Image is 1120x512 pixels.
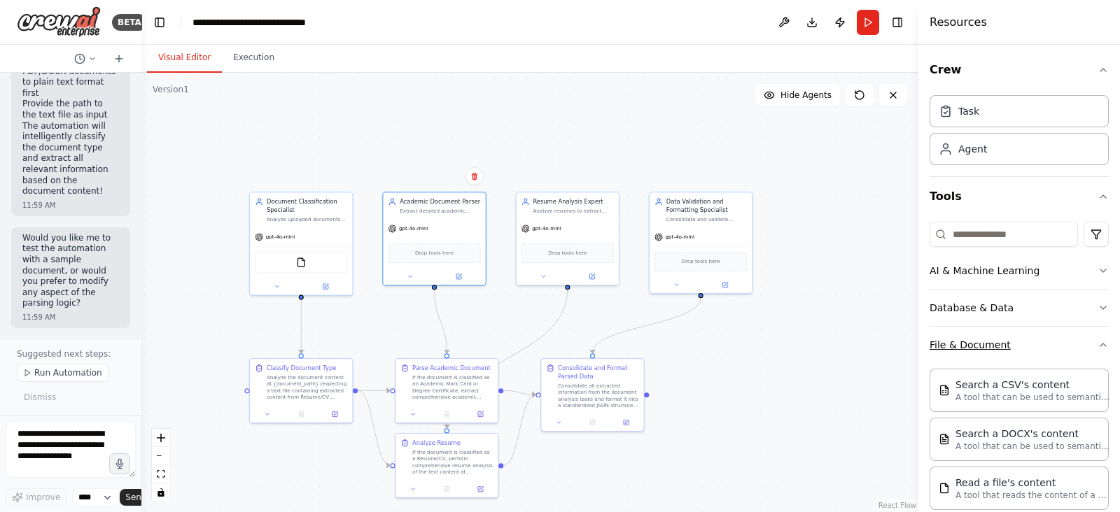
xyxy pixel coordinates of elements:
button: Delete node [465,167,484,185]
button: File & Document [930,327,1109,363]
span: Run Automation [34,367,102,378]
div: 11:59 AM [22,312,119,322]
button: Open in side panel [466,409,495,419]
span: gpt-4o-mini [399,225,428,232]
div: Agent [958,142,987,156]
button: Open in side panel [568,271,615,281]
button: Dismiss [17,387,63,407]
div: Search a CSV's content [955,378,1109,392]
p: A tool that reads the content of a file. To use this tool, provide a 'file_path' parameter with t... [955,490,1109,501]
span: Hide Agents [780,90,832,101]
div: Version 1 [153,84,189,95]
g: Edge from 50f94163-c63a-4688-bbf4-c79ef1082fc4 to 9ceb9e5c-3edd-43f2-a8c4-bd0d00fae89c [503,386,535,399]
button: zoom in [152,429,170,447]
button: zoom out [152,447,170,465]
button: Tools [930,177,1109,216]
div: If the document is classified as a Resume/CV, perform comprehensive resume analysis of the text c... [412,449,493,476]
div: Consolidate all extracted information from the document analysis tasks and format it into a stand... [558,382,638,408]
div: Classify Document Type [267,364,336,372]
div: Analyze uploaded documents and classify them as Resume/CV, Academic Mark Card, or Degree Certific... [267,216,347,223]
div: Data Validation and Formatting SpecialistConsolidate and validate extracted information from all ... [649,192,753,294]
span: Drop tools here [415,249,454,257]
g: Edge from 9a5afc46-0d8b-4b1e-82a6-575f4289cce4 to 50f94163-c63a-4688-bbf4-c79ef1082fc4 [358,386,390,394]
button: Run Automation [17,364,108,382]
img: Logo [17,6,101,38]
div: Analyze the document content at {document_path} (expecting a text file containing extracted conte... [267,374,347,400]
button: No output available [429,484,464,494]
button: No output available [283,409,318,419]
button: Open in side panel [466,484,495,494]
div: Data Validation and Formatting Specialist [666,197,747,214]
div: Resume Analysis ExpertAnalyze resumes to extract personal information (Name, Date of Birth), empl... [515,192,619,285]
div: Document Classification Specialist [267,197,347,214]
g: Edge from 9a5afc46-0d8b-4b1e-82a6-575f4289cce4 to 3738c68b-6039-403c-b694-c4ff6fc9794a [358,386,390,469]
div: Parse Academic Document [412,364,491,372]
div: Classify Document TypeAnalyze the document content at {document_path} (expecting a text file cont... [249,358,353,423]
span: gpt-4o-mini [532,225,561,232]
button: Hide Agents [755,84,840,106]
div: BETA [112,14,147,31]
button: AI & Machine Learning [930,253,1109,289]
g: Edge from b43a90c4-d01f-4f12-94bd-cfb535f8fa50 to 9ceb9e5c-3edd-43f2-a8c4-bd0d00fae89c [589,297,705,353]
li: Convert your PDF/DOCX documents to plain text format first [22,55,119,99]
p: A tool that can be used to semantic search a query from a DOCX's content. [955,441,1109,452]
div: Search a DOCX's content [955,427,1109,441]
p: The automation will intelligently classify the document type and extract all relevant information... [22,121,119,197]
div: Academic Document Parser [400,197,480,206]
span: gpt-4o-mini [266,234,295,241]
div: Read a file's content [955,476,1109,490]
div: Document Classification SpecialistAnalyze uploaded documents and classify them as Resume/CV, Acad... [249,192,353,296]
div: Analyze ResumeIf the document is classified as a Resume/CV, perform comprehensive resume analysis... [395,433,499,498]
button: fit view [152,465,170,483]
button: toggle interactivity [152,483,170,502]
div: If the document is classified as an Academic Mark Card or Degree Certificate, extract comprehensi... [412,374,493,400]
button: Improve [6,488,66,506]
span: Drop tools here [682,257,720,266]
img: FileReadTool [296,257,306,267]
img: DOCXSearchTool [939,434,950,445]
g: Edge from 3738c68b-6039-403c-b694-c4ff6fc9794a to 9ceb9e5c-3edd-43f2-a8c4-bd0d00fae89c [503,390,535,469]
div: Parse Academic DocumentIf the document is classified as an Academic Mark Card or Degree Certifica... [395,358,499,423]
div: Consolidate and validate extracted information from all document types, ensure data consistency, ... [666,216,747,223]
img: FileReadTool [939,483,950,494]
p: A tool that can be used to semantic search a query from a CSV's content. [955,392,1109,403]
img: CSVSearchTool [939,385,950,396]
div: Crew [930,90,1109,176]
button: Open in side panel [321,409,349,419]
div: Analyze Resume [412,439,461,447]
button: Open in side panel [701,280,748,290]
g: Edge from 7d16e7b6-5521-4659-b34a-527d910fbd14 to 9a5afc46-0d8b-4b1e-82a6-575f4289cce4 [297,299,305,353]
button: Database & Data [930,290,1109,326]
p: Suggested next steps: [17,348,125,360]
span: Drop tools here [548,249,587,257]
button: Click to speak your automation idea [109,453,130,474]
span: Send [125,492,146,503]
div: Consolidate and Format Parsed DataConsolidate all extracted information from the document analysi... [540,358,645,432]
button: Open in side panel [612,418,640,427]
div: Analyze resumes to extract personal information (Name, Date of Birth), employment history, identi... [533,208,613,215]
div: React Flow controls [152,429,170,502]
button: Hide left sidebar [150,13,169,32]
g: Edge from 4ae4e1f9-4b2c-42eb-b0fd-c8d880bc5ad8 to 50f94163-c63a-4688-bbf4-c79ef1082fc4 [430,290,451,354]
button: Switch to previous chat [69,50,102,67]
button: Open in side panel [435,271,482,281]
button: Crew [930,50,1109,90]
g: Edge from 0c5f9d0b-c52e-4e40-9f67-e4af290fadaa to 3738c68b-6039-403c-b694-c4ff6fc9794a [442,290,571,429]
h4: Resources [930,14,987,31]
div: Task [958,104,979,118]
div: Resume Analysis Expert [533,197,613,206]
div: Extract detailed academic information from mark cards and degree certificates including Name, Dat... [400,208,480,215]
button: Start a new chat [108,50,130,67]
div: Academic Document ParserExtract detailed academic information from mark cards and degree certific... [382,192,486,285]
span: gpt-4o-mini [666,234,694,241]
button: Send [120,489,163,506]
nav: breadcrumb [192,15,350,29]
button: Open in side panel [302,281,349,291]
span: Improve [26,492,60,503]
p: Would you like me to test the automation with a sample document, or would you prefer to modify an... [22,233,119,309]
button: No output available [575,418,610,427]
div: 11:59 AM [22,200,119,211]
button: No output available [429,409,464,419]
span: Dismiss [24,392,56,403]
button: Visual Editor [147,43,222,73]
